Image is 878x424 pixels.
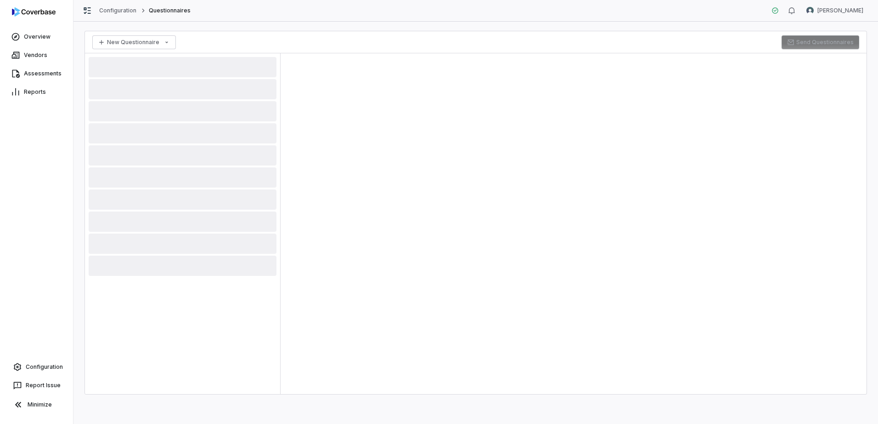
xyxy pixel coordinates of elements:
[2,29,71,45] a: Overview
[92,35,176,49] button: New Questionnaire
[817,7,863,14] span: [PERSON_NAME]
[801,4,869,17] button: Nic Weilbacher avatar[PERSON_NAME]
[782,35,859,49] button: Send Questionnaires
[2,47,71,63] a: Vendors
[12,7,56,17] img: logo-D7KZi-bG.svg
[4,377,69,394] button: Report Issue
[806,7,814,14] img: Nic Weilbacher avatar
[2,84,71,100] a: Reports
[149,7,191,14] span: Questionnaires
[2,65,71,82] a: Assessments
[4,359,69,375] a: Configuration
[99,7,137,14] a: Configuration
[4,395,69,414] button: Minimize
